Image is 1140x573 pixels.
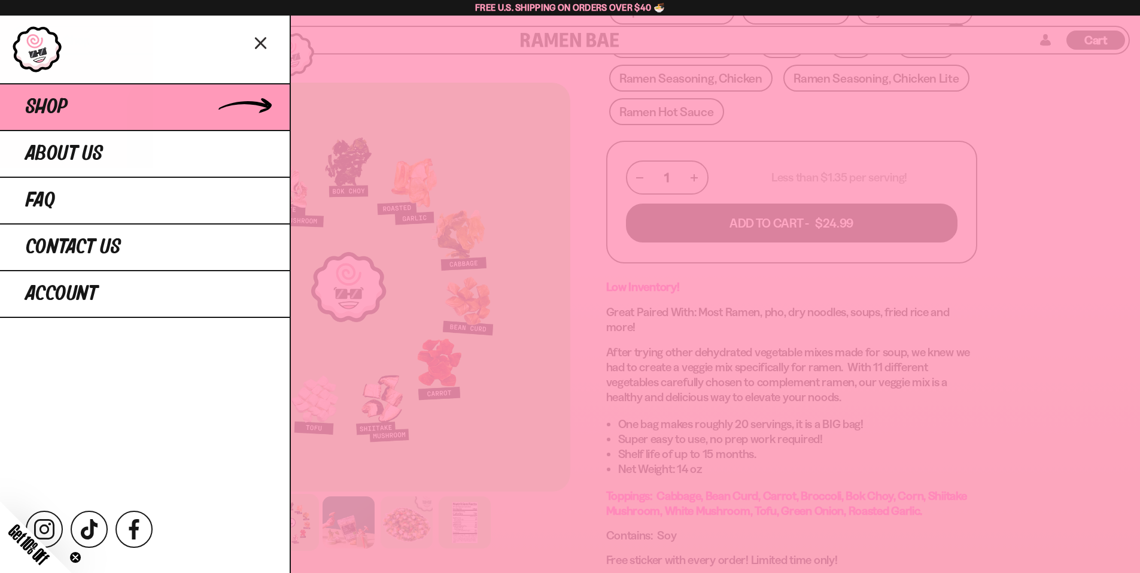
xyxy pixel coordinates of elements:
span: Contact Us [26,237,121,258]
span: About Us [26,143,103,165]
span: Free U.S. Shipping on Orders over $40 🍜 [475,2,665,13]
button: Close teaser [69,551,81,563]
span: Get 10% Off [5,521,52,568]
span: Shop [26,96,68,118]
span: FAQ [26,190,55,211]
span: Account [26,283,98,305]
button: Close menu [251,32,272,53]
